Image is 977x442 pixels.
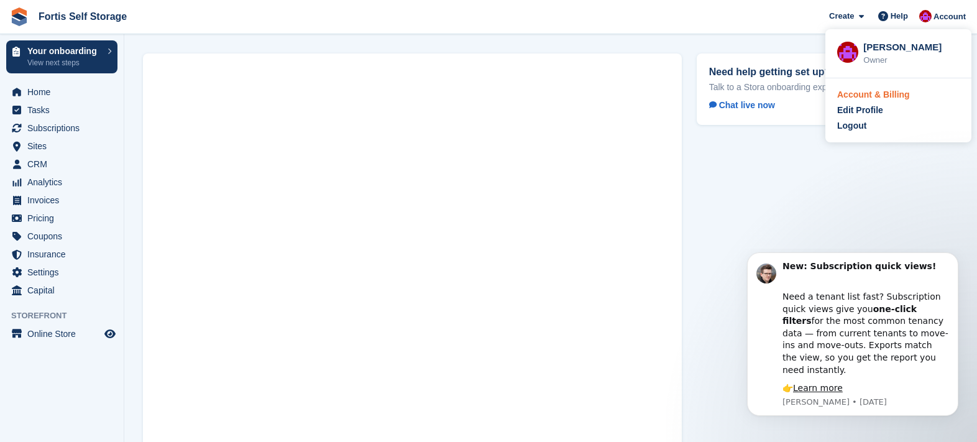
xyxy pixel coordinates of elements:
[27,47,101,55] p: Your onboarding
[27,228,102,245] span: Coupons
[6,40,117,73] a: Your onboarding View next steps
[837,88,960,101] a: Account & Billing
[27,101,102,119] span: Tasks
[933,11,966,23] span: Account
[709,81,946,93] p: Talk to a Stora onboarding expert.
[6,101,117,119] a: menu
[6,137,117,155] a: menu
[34,6,132,27] a: Fortis Self Storage
[103,326,117,341] a: Preview store
[837,119,866,132] div: Logout
[27,325,102,343] span: Online Store
[27,155,102,173] span: CRM
[27,83,102,101] span: Home
[837,42,858,63] img: Becky Welch
[837,119,960,132] a: Logout
[6,119,117,137] a: menu
[6,282,117,299] a: menu
[863,54,960,67] div: Owner
[829,10,854,22] span: Create
[27,191,102,209] span: Invoices
[6,325,117,343] a: menu
[919,10,932,22] img: Becky Welch
[6,228,117,245] a: menu
[709,66,946,78] h2: Need help getting set up?
[6,246,117,263] a: menu
[27,246,102,263] span: Insurance
[837,104,883,117] div: Edit Profile
[27,264,102,281] span: Settings
[27,173,102,191] span: Analytics
[27,282,102,299] span: Capital
[6,191,117,209] a: menu
[863,40,960,52] div: [PERSON_NAME]
[27,57,101,68] p: View next steps
[27,119,102,137] span: Subscriptions
[10,7,29,26] img: stora-icon-8386f47178a22dfd0bd8f6a31ec36ba5ce8667c1dd55bd0f319d3a0aa187defe.svg
[837,104,960,117] a: Edit Profile
[27,209,102,227] span: Pricing
[891,10,908,22] span: Help
[6,173,117,191] a: menu
[6,83,117,101] a: menu
[709,100,775,110] span: Chat live now
[6,155,117,173] a: menu
[27,137,102,155] span: Sites
[837,88,910,101] div: Account & Billing
[6,264,117,281] a: menu
[6,209,117,227] a: menu
[709,98,785,113] a: Chat live now
[11,310,124,322] span: Storefront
